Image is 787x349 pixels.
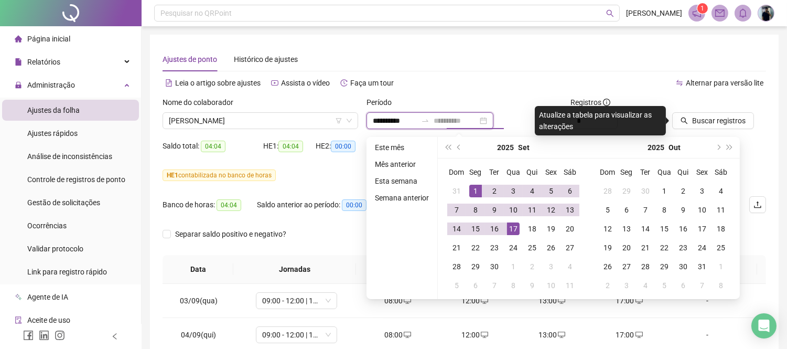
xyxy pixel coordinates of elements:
[620,204,633,216] div: 6
[639,279,652,292] div: 4
[450,279,463,292] div: 5
[480,331,488,339] span: desktop
[545,204,557,216] div: 12
[598,257,617,276] td: 2025-10-26
[598,182,617,200] td: 2025-09-28
[15,316,22,324] span: audit
[526,241,538,254] div: 25
[560,238,579,257] td: 2025-09-27
[504,276,523,295] td: 2025-10-08
[447,200,466,219] td: 2025-09-07
[560,276,579,295] td: 2025-10-11
[346,118,352,124] span: down
[421,117,429,125] span: swap-right
[560,257,579,276] td: 2025-10-04
[171,228,290,240] span: Separar saldo positivo e negativo?
[715,223,727,235] div: 18
[693,219,711,238] td: 2025-10-17
[564,241,576,254] div: 27
[507,260,520,273] div: 1
[181,331,216,339] span: 04/09(qui)
[655,276,674,295] td: 2025-11-05
[165,79,173,87] span: file-text
[542,257,560,276] td: 2025-10-03
[724,137,736,158] button: super-next-year
[542,238,560,257] td: 2025-09-26
[111,333,118,340] span: left
[169,113,352,129] span: BRENDO PEREIRA DE MACEDO ARAUJO
[469,185,482,197] div: 1
[488,223,501,235] div: 16
[27,268,107,276] span: Link para registro rápido
[234,55,298,64] span: Histórico de ajustes
[356,255,432,284] th: Entrada 1
[564,204,576,216] div: 13
[693,163,711,182] th: Sex
[488,185,501,197] div: 2
[617,238,636,257] td: 2025-10-20
[442,137,454,158] button: super-prev-year
[523,238,542,257] td: 2025-09-25
[693,257,711,276] td: 2025-10-31
[15,58,22,66] span: file
[167,172,178,179] span: HE 1
[27,106,80,114] span: Ajustes da folha
[701,5,705,12] span: 1
[677,185,689,197] div: 2
[711,163,730,182] th: Sáb
[485,182,504,200] td: 2025-09-02
[674,257,693,276] td: 2025-10-30
[522,295,582,306] div: 13:00
[217,199,241,211] span: 04:04
[447,257,466,276] td: 2025-09-28
[526,260,538,273] div: 2
[557,297,565,304] span: desktop
[677,223,689,235] div: 16
[542,163,560,182] th: Sex
[466,219,485,238] td: 2025-09-15
[560,163,579,182] th: Sáb
[636,238,655,257] td: 2025-10-21
[163,140,263,152] div: Saldo total:
[27,152,112,161] span: Análise de inconsistências
[371,192,433,204] li: Semana anterior
[523,200,542,219] td: 2025-09-11
[488,279,501,292] div: 7
[469,279,482,292] div: 6
[696,223,708,235] div: 17
[447,238,466,257] td: 2025-09-21
[450,260,463,273] div: 28
[15,35,22,43] span: home
[681,117,688,124] span: search
[674,163,693,182] th: Qui
[696,279,708,292] div: 7
[620,279,633,292] div: 3
[693,276,711,295] td: 2025-11-07
[676,329,738,341] div: -
[163,55,217,64] span: Ajustes de ponto
[676,79,683,87] span: swap
[201,141,225,152] span: 04:04
[692,8,702,18] span: notification
[507,204,520,216] div: 10
[163,170,276,181] span: contabilizada no banco de horas
[485,219,504,238] td: 2025-09-16
[564,185,576,197] div: 6
[655,200,674,219] td: 2025-10-08
[601,223,614,235] div: 12
[598,200,617,219] td: 2025-10-05
[526,204,538,216] div: 11
[715,260,727,273] div: 1
[485,163,504,182] th: Ter
[715,241,727,254] div: 25
[711,276,730,295] td: 2025-11-08
[655,163,674,182] th: Qua
[504,200,523,219] td: 2025-09-10
[39,330,49,341] span: linkedin
[27,221,67,230] span: Ocorrências
[163,199,257,211] div: Banco de horas:
[447,219,466,238] td: 2025-09-14
[542,276,560,295] td: 2025-10-10
[560,219,579,238] td: 2025-09-20
[366,97,398,108] label: Período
